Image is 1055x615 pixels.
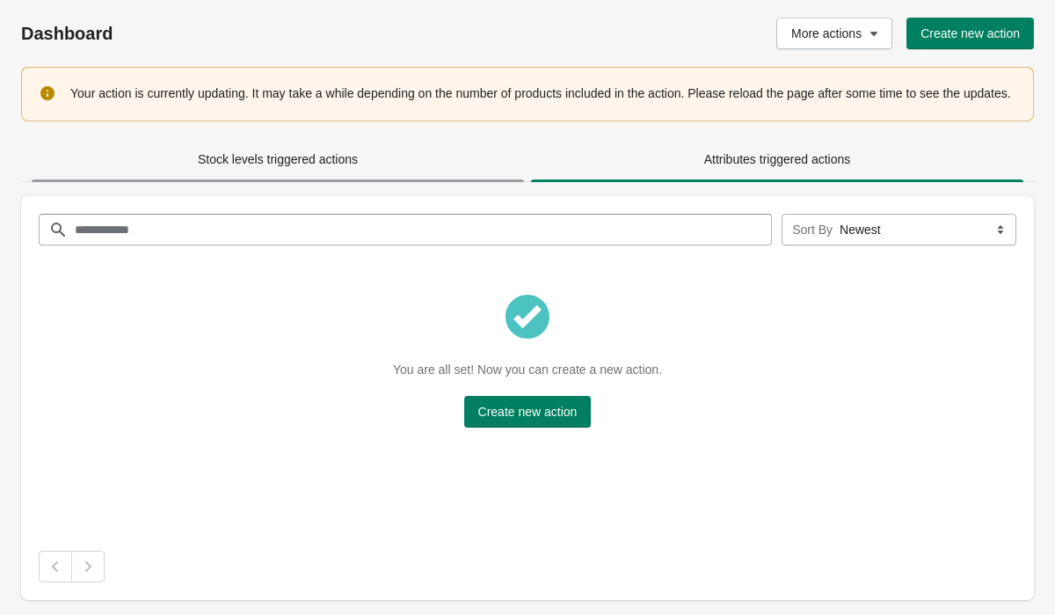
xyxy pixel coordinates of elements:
[393,361,662,378] p: You are all set! Now you can create a new action.
[791,26,862,40] span: More actions
[39,551,1016,582] nav: Pagination
[776,18,892,49] button: More actions
[704,152,851,166] span: Attributes triggered actions
[920,26,1020,40] span: Create new action
[464,396,592,428] button: Create new action
[906,18,1034,49] button: Create new action
[21,23,438,44] h1: Dashboard
[198,152,358,166] span: Stock levels triggered actions
[70,84,1016,102] p: Your action is currently updating. It may take a while depending on the number of products includ...
[478,405,578,419] span: Create new action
